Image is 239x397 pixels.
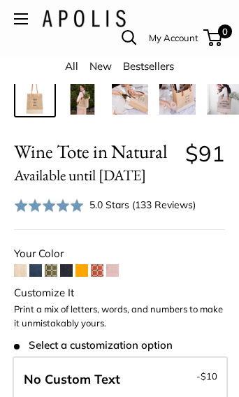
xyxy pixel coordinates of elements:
[201,370,217,382] span: $10
[89,60,112,73] a: New
[196,368,217,384] span: -
[14,140,176,186] span: Wine Tote in Natural
[149,30,198,47] a: My Account
[109,75,151,117] a: Wine Tote in Natural
[14,165,146,185] small: Available until [DATE]
[24,371,120,387] span: No Custom Text
[14,339,173,352] span: Select a customization option
[42,10,126,28] img: Apolis
[89,197,196,212] div: 5.0 Stars (133 Reviews)
[14,303,225,330] p: Print a mix of letters, words, and numbers to make it unmistakably yours.
[65,60,78,73] a: All
[159,78,196,115] img: Wine Tote in Natural
[122,31,137,46] a: Open search
[205,30,222,47] a: 0
[123,60,174,73] a: Bestsellers
[185,140,225,167] span: $91
[14,283,225,303] div: Customize It
[17,78,53,115] img: Wine Tote in Natural
[157,75,198,117] a: Wine Tote in Natural
[112,78,148,115] img: Wine Tote in Natural
[14,195,196,215] div: 5.0 Stars (133 Reviews)
[64,78,101,115] img: Wine Tote in Natural
[218,25,232,39] span: 0
[14,75,56,117] a: Wine Tote in Natural
[14,13,28,24] button: Open menu
[14,244,225,264] div: Your Color
[61,75,103,117] a: Wine Tote in Natural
